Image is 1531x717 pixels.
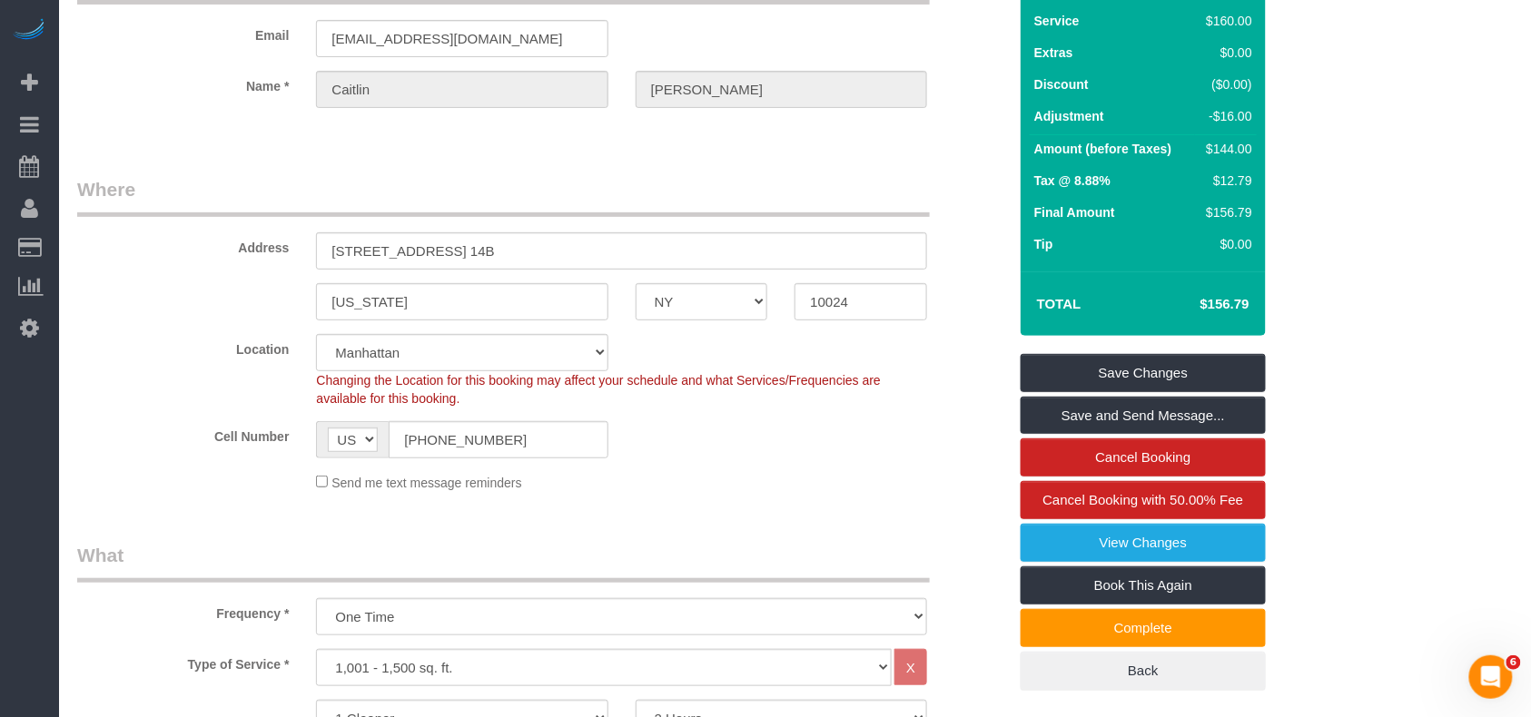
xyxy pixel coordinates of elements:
[1034,172,1111,190] label: Tax @ 8.88%
[1021,397,1266,435] a: Save and Send Message...
[1034,107,1104,125] label: Adjustment
[1034,235,1053,253] label: Tip
[1200,172,1252,190] div: $12.79
[64,20,302,44] label: Email
[316,20,607,57] input: Email
[1034,140,1171,158] label: Amount (before Taxes)
[1200,235,1252,253] div: $0.00
[64,649,302,673] label: Type of Service *
[1200,44,1252,62] div: $0.00
[1200,140,1252,158] div: $144.00
[1200,107,1252,125] div: -$16.00
[64,598,302,623] label: Frequency *
[795,283,927,320] input: Zip Code
[64,334,302,358] label: Location
[1021,524,1266,562] a: View Changes
[1021,652,1266,690] a: Back
[1034,12,1080,30] label: Service
[316,283,607,320] input: City
[1021,438,1266,476] a: Cancel Booking
[389,421,607,458] input: Cell Number
[1021,609,1266,647] a: Complete
[77,176,930,217] legend: Where
[316,373,881,406] span: Changing the Location for this booking may affect your schedule and what Services/Frequencies are...
[77,542,930,583] legend: What
[1034,44,1073,62] label: Extras
[1043,492,1244,507] span: Cancel Booking with 50.00% Fee
[1146,297,1249,312] h4: $156.79
[1200,75,1252,93] div: ($0.00)
[64,232,302,257] label: Address
[1506,655,1521,670] span: 6
[1021,354,1266,392] a: Save Changes
[1021,481,1266,519] a: Cancel Booking with 50.00% Fee
[64,71,302,95] label: Name *
[1034,203,1115,221] label: Final Amount
[1200,203,1252,221] div: $156.79
[331,476,521,490] span: Send me text message reminders
[1037,296,1082,311] strong: Total
[11,18,47,44] img: Automaid Logo
[64,421,302,446] label: Cell Number
[1200,12,1252,30] div: $160.00
[1034,75,1089,93] label: Discount
[1469,655,1513,699] iframe: Intercom live chat
[316,71,607,108] input: First Name
[1021,566,1266,604] a: Book This Again
[636,71,927,108] input: Last Name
